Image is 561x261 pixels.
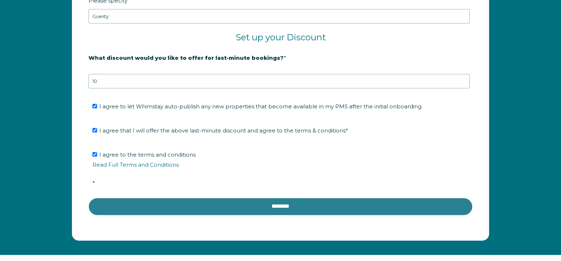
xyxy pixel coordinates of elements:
input: I agree that I will offer the above last-minute discount and agree to the terms & conditions* [92,128,97,132]
input: I agree to let Whimstay auto-publish any new properties that become available in my PMS after the... [92,104,97,108]
a: Read Full Terms and Conditions [92,161,179,168]
strong: What discount would you like to offer for last-minute bookings? [88,54,284,61]
span: I agree to let Whimstay auto-publish any new properties that become available in my PMS after the... [99,103,423,110]
span: Set up your Discount [236,32,326,42]
input: I agree to the terms and conditionsRead Full Terms and Conditions* [92,152,97,157]
strong: 20% is recommended, minimum of 10% [88,67,201,73]
span: I agree that I will offer the above last-minute discount and agree to the terms & conditions [99,127,348,134]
